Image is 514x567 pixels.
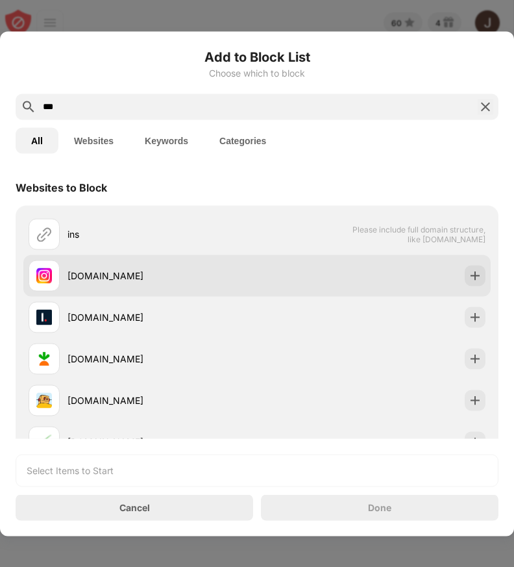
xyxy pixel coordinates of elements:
[36,351,52,366] img: favicons
[58,127,129,153] button: Websites
[36,434,52,449] img: favicons
[16,181,107,194] div: Websites to Block
[67,435,257,449] div: [DOMAIN_NAME]
[36,226,52,242] img: url.svg
[21,99,36,114] img: search.svg
[36,268,52,283] img: favicons
[129,127,204,153] button: Keywords
[67,394,257,407] div: [DOMAIN_NAME]
[27,464,114,477] div: Select Items to Start
[352,224,485,244] span: Please include full domain structure, like [DOMAIN_NAME]
[36,309,52,325] img: favicons
[204,127,282,153] button: Categories
[67,227,257,241] div: ins
[119,502,150,513] div: Cancel
[36,392,52,408] img: favicons
[67,352,257,366] div: [DOMAIN_NAME]
[16,127,58,153] button: All
[478,99,493,114] img: search-close
[67,310,257,324] div: [DOMAIN_NAME]
[16,68,498,78] div: Choose which to block
[16,47,498,66] h6: Add to Block List
[368,502,391,512] div: Done
[67,269,257,283] div: [DOMAIN_NAME]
